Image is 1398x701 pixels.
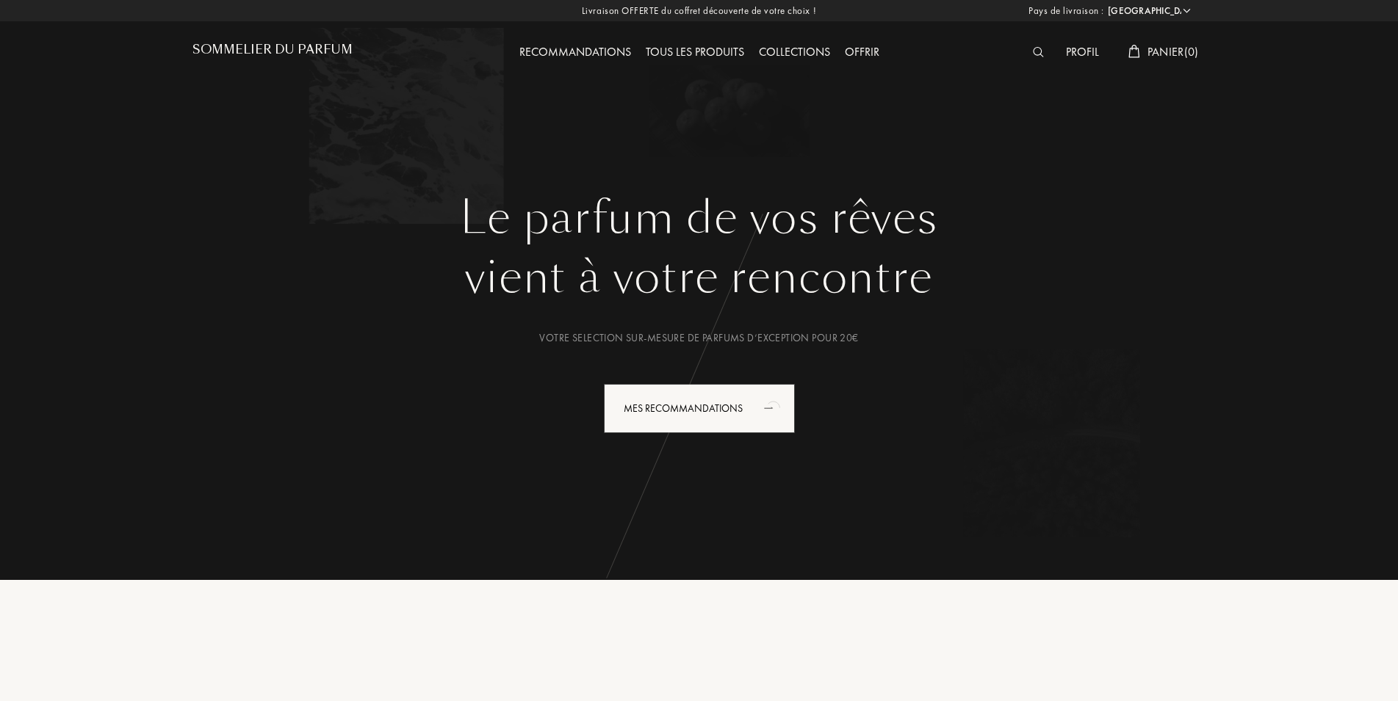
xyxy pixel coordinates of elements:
[837,44,887,59] a: Offrir
[752,44,837,59] a: Collections
[192,43,353,57] h1: Sommelier du Parfum
[203,330,1195,346] div: Votre selection sur-mesure de parfums d’exception pour 20€
[1128,45,1140,58] img: cart_white.svg
[512,44,638,59] a: Recommandations
[1147,44,1199,59] span: Panier ( 0 )
[638,44,752,59] a: Tous les produits
[1059,44,1106,59] a: Profil
[192,43,353,62] a: Sommelier du Parfum
[837,43,887,62] div: Offrir
[1028,4,1104,18] span: Pays de livraison :
[1059,43,1106,62] div: Profil
[512,43,638,62] div: Recommandations
[638,43,752,62] div: Tous les produits
[593,384,806,433] a: Mes Recommandationsanimation
[203,192,1195,244] h1: Le parfum de vos rêves
[203,244,1195,310] div: vient à votre rencontre
[759,393,788,422] div: animation
[752,43,837,62] div: Collections
[604,384,795,433] div: Mes Recommandations
[1033,47,1044,57] img: search_icn_white.svg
